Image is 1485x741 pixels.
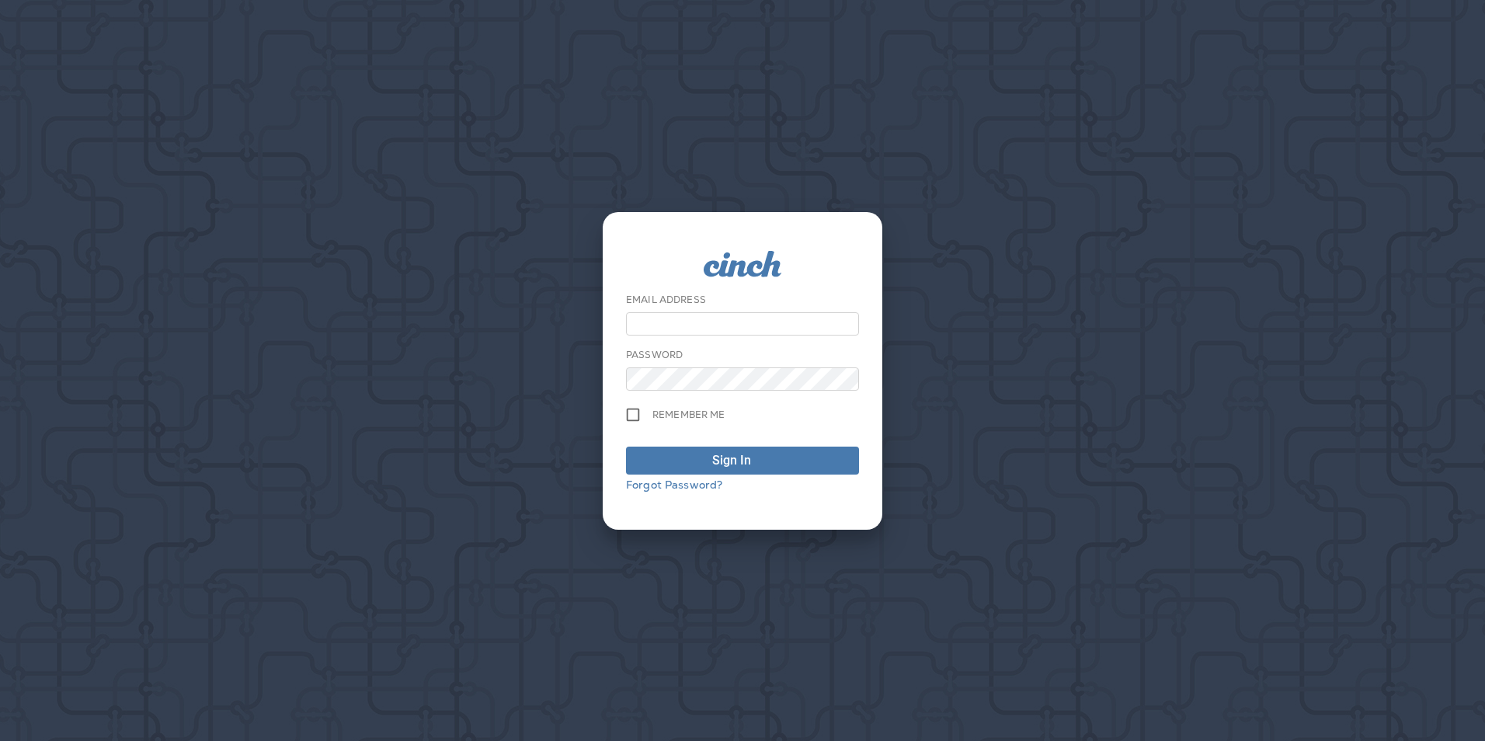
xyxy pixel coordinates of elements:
label: Email Address [626,294,706,306]
a: Forgot Password? [626,478,722,492]
button: Sign In [626,447,859,475]
label: Password [626,349,683,361]
div: Sign In [712,451,751,470]
span: Remember me [652,409,725,421]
